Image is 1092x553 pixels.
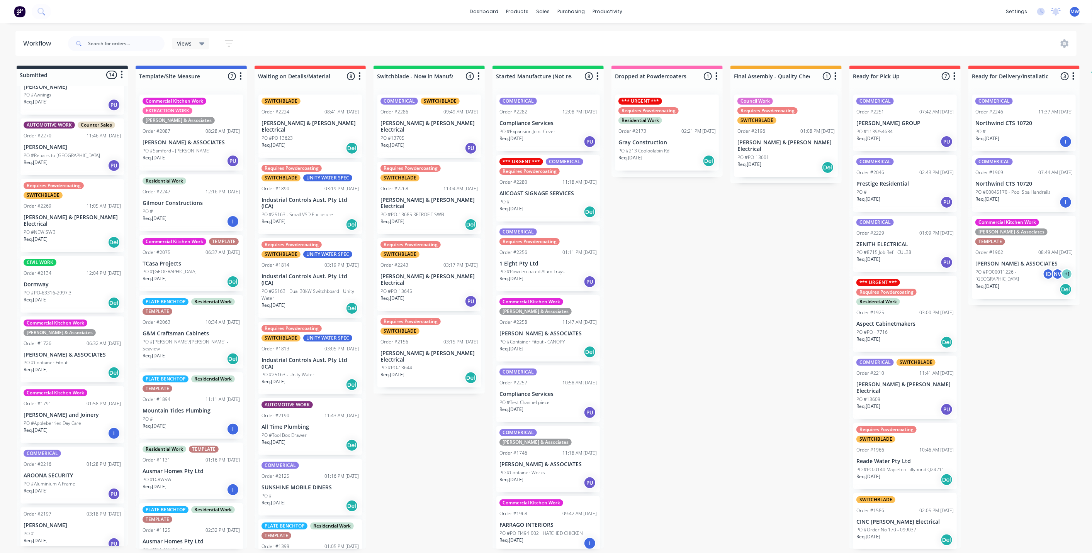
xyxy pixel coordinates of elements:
div: SWITCHBLADE [737,117,776,124]
div: COMMERICAL [499,228,537,235]
div: Order #2224 [262,108,289,115]
p: Industrial Controls Aust. Pty Ltd (ICA) [262,273,359,286]
p: [PERSON_NAME] & [PERSON_NAME] Electrical [380,350,478,363]
p: PO #1139/54634 [856,128,893,135]
div: COMMERICAL [499,369,537,375]
p: Aspect Cabinetmakers [856,321,954,327]
div: Order #2256 [499,249,527,256]
div: AUTOMOTIVE WORKCounter SalesOrder #227011:46 AM [DATE][PERSON_NAME]PO #Repairs to [GEOGRAPHIC_DAT... [20,118,124,175]
div: COMMERICAL [380,98,418,105]
p: Req. [DATE] [499,205,523,212]
p: PO #213 Cooloolabin Rd [618,147,669,154]
div: Requires PowdercoatingSWITCHBLADEOrder #215603:15 PM [DATE][PERSON_NAME] & [PERSON_NAME] Electric... [377,315,481,388]
div: PLATE BENCHTOPResidential WorkTEMPLATEOrder #189411:11 AM [DATE]Mountain Tides PlumbingPO #Req.[D... [139,372,243,439]
div: COMMERICALOrder #225107:42 AM [DATE][PERSON_NAME] GROUPPO #1139/54634Req.[DATE]PU [853,95,957,151]
div: 03:19 PM [DATE] [324,262,359,269]
p: Req. [DATE] [143,352,166,359]
div: Order #2046 [856,169,884,176]
div: COMMERICAL [856,98,894,105]
div: PU [584,406,596,419]
p: Northwind CTS 10720 [975,120,1073,127]
p: Req. [DATE] [856,196,880,203]
a: dashboard [466,6,502,17]
p: Req. [DATE] [499,345,523,352]
div: Requires Powdercoating [737,107,798,114]
div: 11:46 AM [DATE] [87,132,121,139]
p: PO #8715 Job Ref:- CUL38 [856,249,911,256]
div: Order #2286 [380,108,408,115]
div: COMMERICAL [499,98,537,105]
p: PO #25163 - Dual 30kW Switchboard - Unity Water [262,288,359,302]
div: Requires Powdercoating [262,325,322,332]
div: Order #2282 [499,108,527,115]
div: 11:37 AM [DATE] [1038,108,1073,115]
div: Order #1890 [262,185,289,192]
div: EXTRACTION WORK [143,107,192,114]
p: G&M Craftsman Cabinets [143,330,240,337]
p: Req. [DATE] [262,218,285,225]
p: [PERSON_NAME] & ASSOCIATES [24,352,121,358]
div: PLATE BENCHTOP [143,298,189,305]
div: Order #2075 [143,249,170,256]
div: Order #2257 [499,379,527,386]
div: I [1060,196,1072,208]
div: Del [108,297,120,309]
div: 06:32 AM [DATE] [87,340,121,347]
div: Requires Powdercoating [618,107,679,114]
div: SWITCHBLADE [380,174,419,181]
p: Req. [DATE] [24,159,48,166]
div: Requires Powdercoating [856,289,917,296]
p: Req. [DATE] [856,336,880,343]
div: UNITY WATER SPEC [303,174,352,181]
div: Order #2251 [856,108,884,115]
p: PO # [143,208,153,215]
div: 11:04 AM [DATE] [443,185,478,192]
div: Commercial Kitchen Work[PERSON_NAME] & AssociatesOrder #225811:47 AM [DATE][PERSON_NAME] & ASSOCI... [496,295,600,362]
div: Del [346,379,358,391]
p: [PERSON_NAME] & [PERSON_NAME] Electrical [856,381,954,394]
div: Requires PowdercoatingSWITCHBLADEUNITY WATER SPECOrder #181403:19 PM [DATE]Industrial Controls Au... [258,238,362,318]
div: Del [465,218,477,231]
div: Residential Work [191,298,235,305]
div: SWITCHBLADE [380,251,419,258]
div: CIVIL WORKOrder #213412:04 PM [DATE]DormwayPO #PO-63316-2997.3Req.[DATE]Del [20,256,124,313]
div: Order #1814 [262,262,289,269]
p: [PERSON_NAME] [24,84,121,90]
div: Order #2280 [499,179,527,186]
p: PO #NEW SWB [24,229,56,236]
div: 01:09 PM [DATE] [919,230,954,237]
div: Commercial Kitchen WorkOrder #179101:58 PM [DATE][PERSON_NAME] and JoineryPO #Appleberries Day Ca... [20,386,124,443]
div: Order #2173 [618,128,646,135]
p: Industrial Controls Aust. Pty Ltd (ICA) [262,197,359,210]
div: 01:58 PM [DATE] [87,400,121,407]
div: 11:11 AM [DATE] [205,396,240,403]
p: 1 Eight Pty Ltd [499,260,597,267]
div: Requires PowdercoatingSWITCHBLADEUNITY WATER SPECOrder #189003:19 PM [DATE]Industrial Controls Au... [258,162,362,235]
p: Req. [DATE] [499,275,523,282]
div: Commercial Kitchen Work [975,219,1039,226]
div: TEMPLATE [975,238,1005,245]
div: COMMERICAL [546,158,583,165]
div: SWITCHBLADE [262,251,301,258]
p: Industrial Controls Aust. Pty Ltd (ICA) [262,357,359,370]
div: 03:17 PM [DATE] [443,262,478,269]
div: Requires Powdercoating [24,182,84,189]
div: COMMERICALRequires PowdercoatingOrder #225601:11 PM [DATE]1 Eight Pty LtdPO #Powdercoated Alum Tr... [496,225,600,292]
p: PO #[GEOGRAPHIC_DATA] [143,268,197,275]
p: [PERSON_NAME] & [PERSON_NAME] Electrical [380,120,478,133]
div: PU [941,196,953,208]
p: [PERSON_NAME] & [PERSON_NAME] Electrical [737,139,835,152]
div: Requires Powdercoating [380,318,441,325]
div: Commercial Kitchen WorkEXTRACTION WORK[PERSON_NAME] & AssociatesOrder #208708:28 AM [DATE][PERSON... [139,95,243,171]
p: Req. [DATE] [856,256,880,263]
div: PU [941,256,953,269]
div: COMMERICAL [975,98,1013,105]
p: Req. [DATE] [380,295,404,302]
div: AUTOMOTIVE WORK [24,122,75,129]
div: Del [941,336,953,348]
p: Req. [DATE] [380,371,404,378]
div: SWITCHBLADE [262,98,301,105]
div: 12:16 PM [DATE] [205,188,240,195]
div: AUTOMOTIVE WORKOrder #219011:43 AM [DATE]All Time PlumbingPO #Tool Box DrawerReq.[DATE]Del [258,398,362,455]
div: Del [822,161,834,174]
